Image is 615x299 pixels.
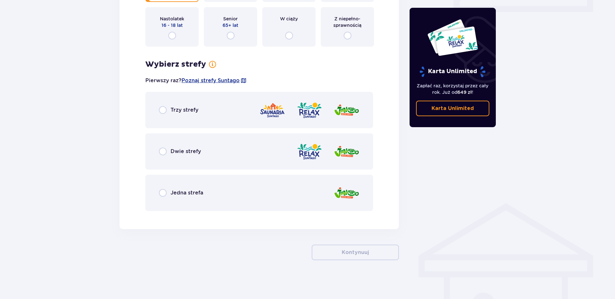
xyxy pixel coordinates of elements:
img: zone logo [334,184,360,202]
p: Nastolatek [160,16,184,22]
img: zone logo [334,142,360,161]
p: Karta Unlimited [419,66,486,77]
p: Karta Unlimited [432,105,474,112]
p: Z niepełno­sprawnością [327,16,368,28]
p: Senior [223,16,238,22]
p: Trzy strefy [171,106,198,114]
p: 16 - 18 lat [162,22,183,28]
img: zone logo [297,142,322,161]
p: Zapłać raz, korzystaj przez cały rok. Już od ! [416,83,490,95]
img: zone logo [259,101,285,119]
p: Jedna strefa [171,189,203,196]
p: W ciąży [280,16,298,22]
button: Kontynuuj [312,245,399,260]
p: Wybierz strefy [145,60,206,69]
a: Poznaj strefy Suntago [182,77,240,84]
p: Dwie strefy [171,148,201,155]
img: zone logo [297,101,322,119]
img: zone logo [334,101,360,119]
span: 649 zł [457,90,472,95]
p: Kontynuuj [342,249,369,256]
a: Karta Unlimited [416,101,490,116]
p: Pierwszy raz? [145,77,247,84]
p: 65+ lat [223,22,238,28]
